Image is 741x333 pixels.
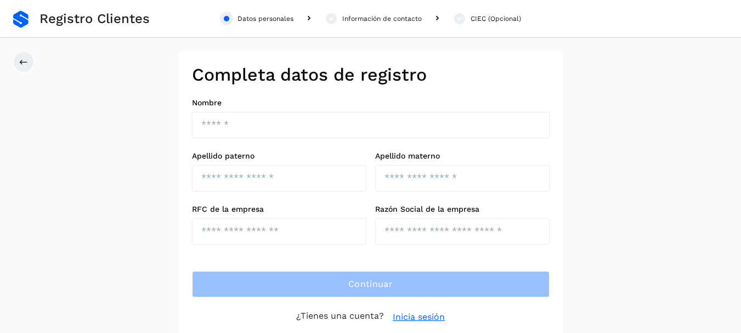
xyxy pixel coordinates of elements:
[192,98,550,108] label: Nombre
[296,311,384,324] p: ¿Tienes una cuenta?
[342,14,422,24] div: Información de contacto
[192,64,550,85] h2: Completa datos de registro
[375,151,550,161] label: Apellido materno
[39,11,150,27] span: Registro Clientes
[393,311,445,324] a: Inicia sesión
[237,14,293,24] div: Datos personales
[375,205,550,214] label: Razón Social de la empresa
[192,271,550,297] button: Continuar
[471,14,521,24] div: CIEC (Opcional)
[192,151,366,161] label: Apellido paterno
[348,278,393,290] span: Continuar
[192,205,366,214] label: RFC de la empresa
